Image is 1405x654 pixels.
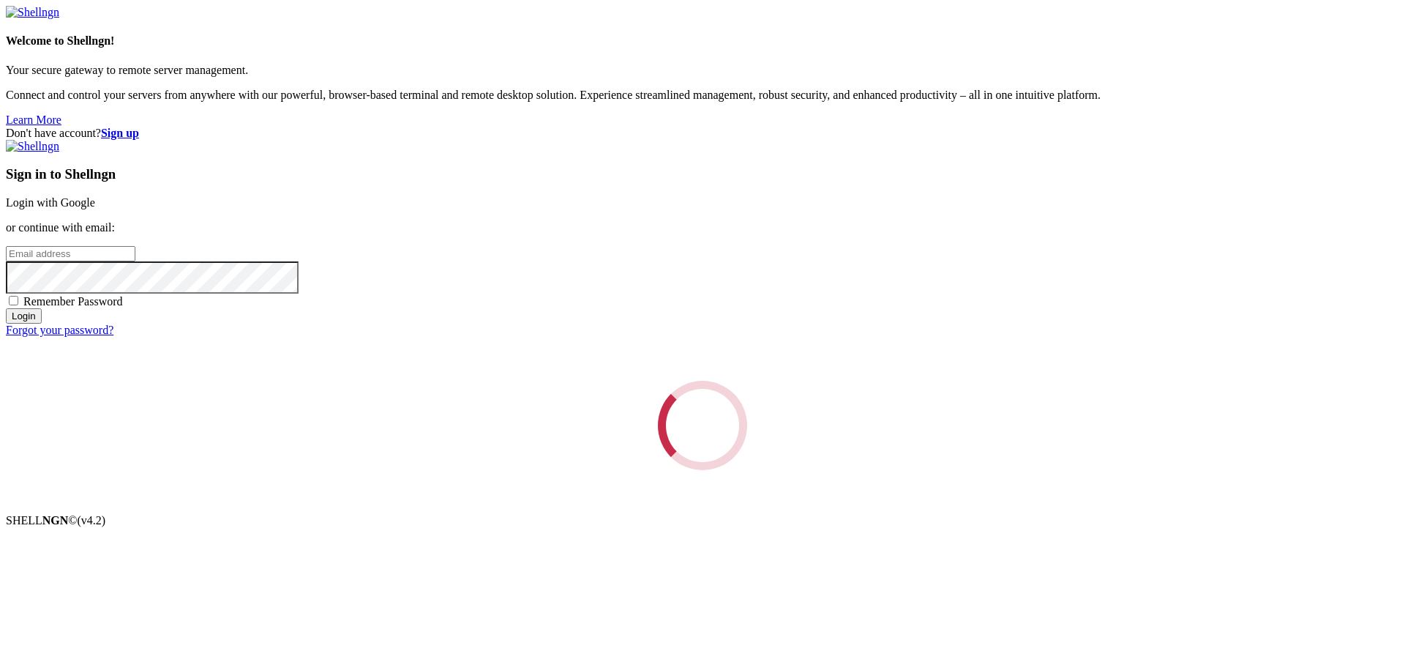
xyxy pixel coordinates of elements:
h3: Sign in to Shellngn [6,166,1399,182]
input: Login [6,308,42,324]
span: 4.2.0 [78,514,106,527]
p: Connect and control your servers from anywhere with our powerful, browser-based terminal and remo... [6,89,1399,102]
a: Forgot your password? [6,324,113,336]
a: Login with Google [6,196,95,209]
input: Email address [6,246,135,261]
b: NGN [42,514,69,527]
div: Don't have account? [6,127,1399,140]
span: SHELL © [6,514,105,527]
a: Learn More [6,114,61,126]
img: Shellngn [6,140,59,153]
input: Remember Password [9,296,18,305]
span: Remember Password [23,295,123,308]
p: or continue with email: [6,221,1399,234]
div: Loading... [658,381,747,470]
a: Sign up [101,127,139,139]
img: Shellngn [6,6,59,19]
p: Your secure gateway to remote server management. [6,64,1399,77]
h4: Welcome to Shellngn! [6,34,1399,48]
